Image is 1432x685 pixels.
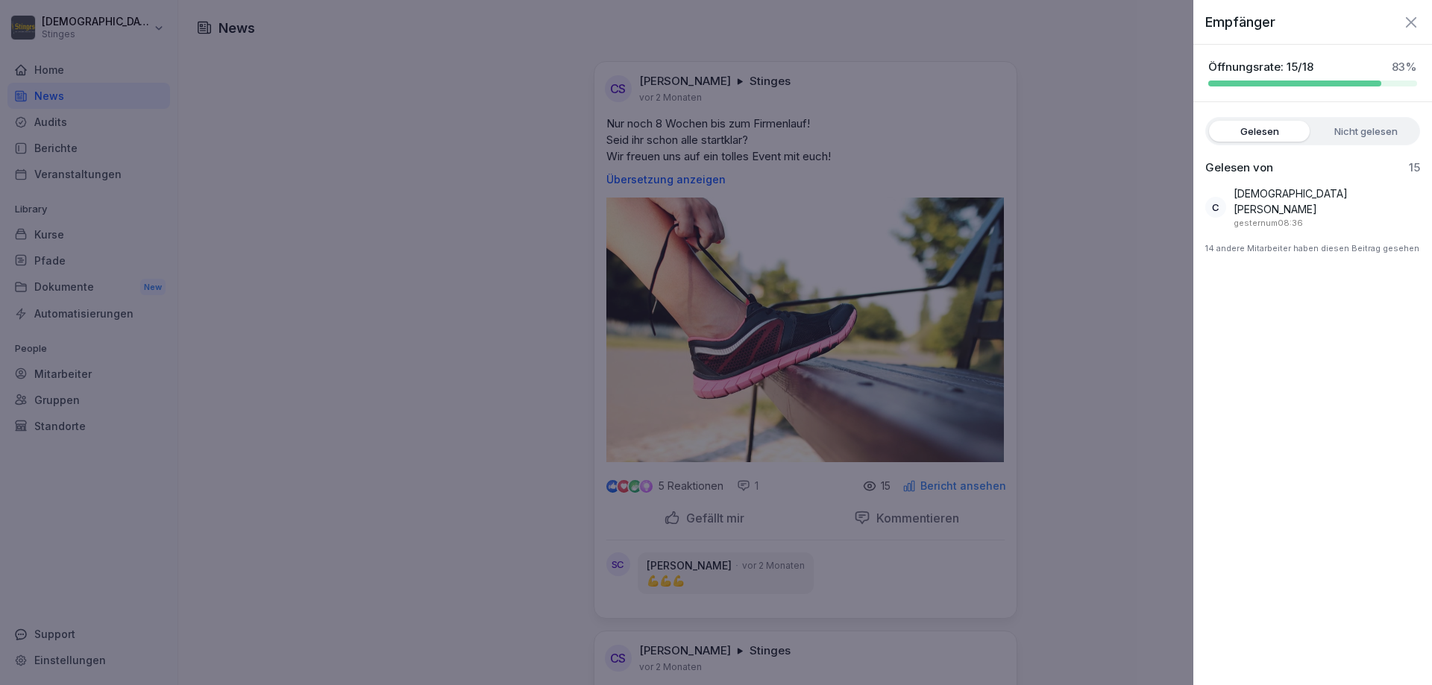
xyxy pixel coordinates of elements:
p: Empfänger [1205,12,1275,32]
div: C [1205,197,1226,218]
p: 15 [1409,160,1420,175]
p: 13. Oktober 2025 um 08:36 [1234,217,1303,230]
p: 83 % [1392,60,1417,75]
label: Nicht gelesen [1316,121,1416,142]
p: Gelesen von [1205,160,1273,175]
label: Gelesen [1209,121,1310,142]
p: 14 andere Mitarbeiter haben diesen Beitrag gesehen [1205,237,1420,261]
p: [DEMOGRAPHIC_DATA][PERSON_NAME] [1234,186,1420,217]
p: Öffnungsrate: 15/18 [1208,60,1313,75]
